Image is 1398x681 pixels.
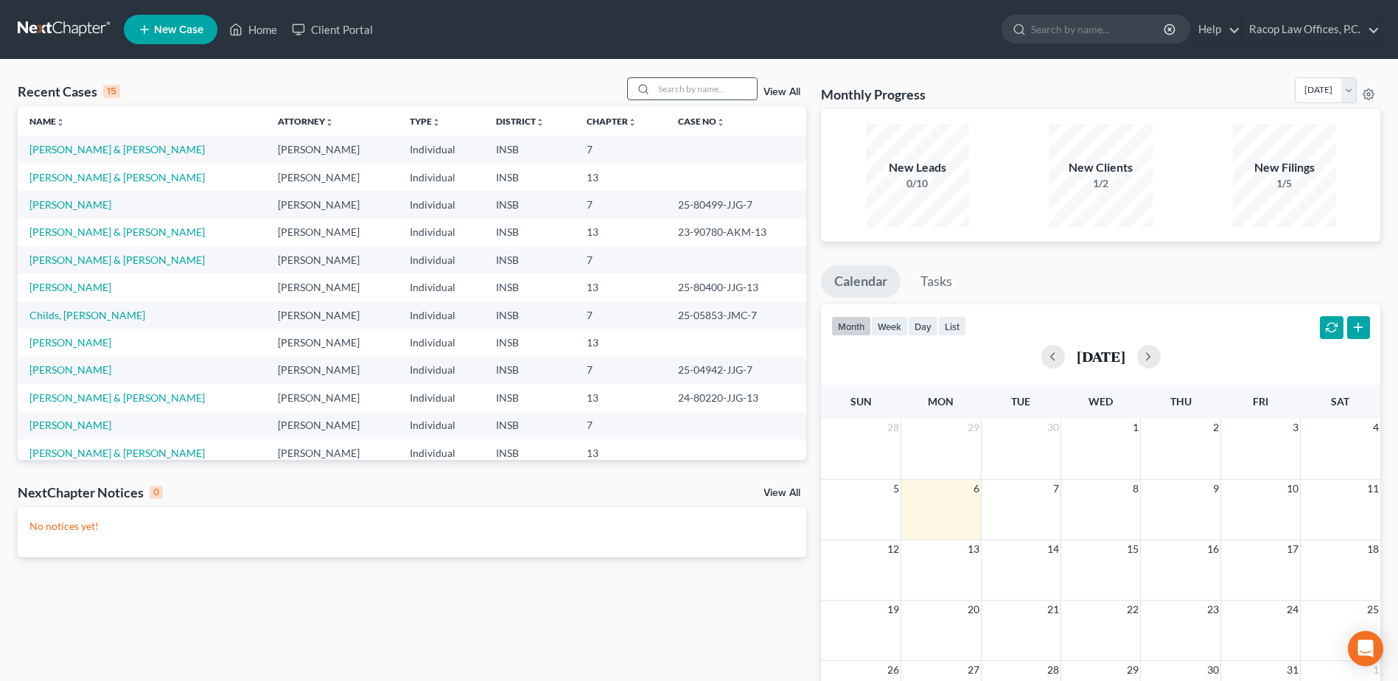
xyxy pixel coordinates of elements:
span: Sun [850,395,872,408]
div: NextChapter Notices [18,483,163,501]
a: Racop Law Offices, P.C. [1242,16,1380,43]
span: 13 [966,540,981,558]
div: Open Intercom Messenger [1348,631,1383,666]
span: 24 [1285,601,1300,618]
a: [PERSON_NAME] & [PERSON_NAME] [29,171,205,184]
span: 19 [886,601,901,618]
a: View All [763,87,800,97]
a: Districtunfold_more [496,116,545,127]
span: 9 [1212,480,1220,497]
span: 12 [886,540,901,558]
i: unfold_more [628,118,637,127]
td: 23-90780-AKM-13 [666,219,806,246]
td: 7 [575,136,667,163]
a: Case Nounfold_more [678,116,725,127]
td: INSB [484,329,574,356]
td: Individual [398,384,484,411]
button: week [871,316,908,336]
a: Attorneyunfold_more [278,116,334,127]
td: [PERSON_NAME] [266,329,398,356]
a: [PERSON_NAME] [29,419,111,431]
a: Help [1191,16,1240,43]
span: Thu [1170,395,1192,408]
span: 31 [1285,661,1300,679]
span: 29 [966,419,981,436]
span: Sat [1331,395,1349,408]
td: [PERSON_NAME] [266,412,398,439]
td: [PERSON_NAME] [266,357,398,384]
span: 30 [1206,661,1220,679]
span: 15 [1125,540,1140,558]
td: INSB [484,384,574,411]
span: 4 [1371,419,1380,436]
span: 8 [1131,480,1140,497]
td: 25-80400-JJG-13 [666,273,806,301]
span: 21 [1046,601,1060,618]
span: 27 [966,661,981,679]
div: New Leads [866,159,969,176]
span: Tue [1011,395,1030,408]
a: Home [222,16,284,43]
span: 17 [1285,540,1300,558]
span: 18 [1366,540,1380,558]
td: 7 [575,357,667,384]
a: Client Portal [284,16,380,43]
span: 29 [1125,661,1140,679]
span: 16 [1206,540,1220,558]
span: Fri [1253,395,1268,408]
div: 1/5 [1233,176,1336,191]
td: 13 [575,329,667,356]
td: INSB [484,357,574,384]
span: New Case [154,24,203,35]
td: INSB [484,191,574,218]
span: 7 [1052,480,1060,497]
a: [PERSON_NAME] & [PERSON_NAME] [29,226,205,238]
td: Individual [398,439,484,467]
span: 22 [1125,601,1140,618]
h2: [DATE] [1077,349,1125,364]
div: New Clients [1049,159,1153,176]
td: 7 [575,412,667,439]
td: Individual [398,273,484,301]
i: unfold_more [536,118,545,127]
td: 24-80220-JJG-13 [666,384,806,411]
td: Individual [398,136,484,163]
td: [PERSON_NAME] [266,246,398,273]
td: Individual [398,329,484,356]
span: 14 [1046,540,1060,558]
div: Recent Cases [18,83,120,100]
div: 0 [150,486,163,499]
a: [PERSON_NAME] & [PERSON_NAME] [29,447,205,459]
td: [PERSON_NAME] [266,164,398,191]
span: 3 [1291,419,1300,436]
td: INSB [484,301,574,329]
td: INSB [484,136,574,163]
td: [PERSON_NAME] [266,384,398,411]
td: 13 [575,164,667,191]
a: [PERSON_NAME] [29,336,111,349]
td: Individual [398,357,484,384]
span: 28 [886,419,901,436]
td: INSB [484,439,574,467]
span: Mon [928,395,954,408]
h3: Monthly Progress [821,85,926,103]
span: 30 [1046,419,1060,436]
span: 28 [1046,661,1060,679]
i: unfold_more [432,118,441,127]
td: INSB [484,164,574,191]
td: 25-80499-JJG-7 [666,191,806,218]
button: month [831,316,871,336]
a: [PERSON_NAME] [29,198,111,211]
a: [PERSON_NAME] & [PERSON_NAME] [29,391,205,404]
div: 1/2 [1049,176,1153,191]
span: 26 [886,661,901,679]
td: INSB [484,273,574,301]
p: No notices yet! [29,519,794,534]
a: [PERSON_NAME] & [PERSON_NAME] [29,143,205,156]
td: 25-05853-JMC-7 [666,301,806,329]
div: 0/10 [866,176,969,191]
button: list [938,316,966,336]
td: INSB [484,246,574,273]
td: [PERSON_NAME] [266,219,398,246]
a: Nameunfold_more [29,116,65,127]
